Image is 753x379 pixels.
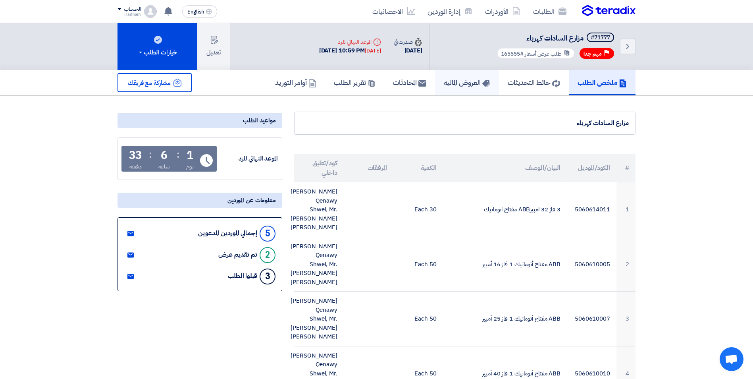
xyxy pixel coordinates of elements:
[128,78,171,88] span: مشاركة مع فريقك
[124,6,141,13] div: الحساب
[144,5,157,18] img: profile_test.png
[582,5,636,17] img: Teradix logo
[186,162,194,171] div: يوم
[501,50,524,58] span: #165555
[384,70,435,95] a: المحادثات
[525,50,562,58] span: طلب عرض أسعار
[344,154,393,182] th: المرفقات
[137,48,177,57] div: خيارات الطلب
[294,237,344,292] td: [PERSON_NAME] Qenawy Shwel, Mr. [PERSON_NAME] [PERSON_NAME]
[567,182,616,237] td: 5060614011
[479,2,527,21] a: الأوردرات
[149,147,152,162] div: :
[526,33,584,43] span: مزارع السادات كهرباء
[218,154,278,163] div: الموعد النهائي للرد
[508,78,560,87] h5: حائط التحديثات
[616,154,636,182] th: #
[198,230,257,237] div: إجمالي الموردين المدعوين
[567,292,616,346] td: 5060610007
[443,237,567,292] td: ABB مفتاح أتوماتيك 1 فاز 16 أمبير
[129,162,142,171] div: دقيقة
[158,162,170,171] div: ساعة
[117,23,197,70] button: خيارات الطلب
[720,347,743,371] div: Open chat
[616,182,636,237] td: 1
[275,78,316,87] h5: أوامر التوريد
[393,78,426,87] h5: المحادثات
[334,78,376,87] h5: تقرير الطلب
[319,38,381,46] div: الموعد النهائي للرد
[569,70,636,95] a: ملخص الطلب
[394,38,422,46] div: صدرت في
[177,147,179,162] div: :
[182,5,217,18] button: English
[495,33,616,44] h5: مزارع السادات كهرباء
[117,113,282,128] div: مواعيد الطلب
[187,150,193,161] div: 1
[294,182,344,237] td: [PERSON_NAME] Qenawy Shwel, Mr. [PERSON_NAME] [PERSON_NAME]
[443,292,567,346] td: ABB مفتاح أتوماتيك 1 فاز 25 أمبير
[228,273,257,280] div: قبلوا الطلب
[294,154,344,182] th: كود/تعليق داخلي
[527,2,573,21] a: الطلبات
[393,154,443,182] th: الكمية
[578,78,627,87] h5: ملخص الطلب
[218,251,257,259] div: تم تقديم عرض
[260,226,275,242] div: 5
[319,46,381,55] div: [DATE] 10:59 PM
[129,150,143,161] div: 33
[187,9,204,15] span: English
[443,154,567,182] th: البيان/الوصف
[616,237,636,292] td: 2
[393,237,443,292] td: 50 Each
[444,78,490,87] h5: العروض الماليه
[117,12,141,17] div: Haitham
[197,23,230,70] button: تعديل
[443,182,567,237] td: 3 فاز 32 امبيرABB مفتاح اتوماتيك
[260,247,275,263] div: 2
[435,70,499,95] a: العروض الماليه
[591,35,610,41] div: #71777
[567,154,616,182] th: الكود/الموديل
[260,269,275,284] div: 3
[499,70,569,95] a: حائط التحديثات
[393,182,443,237] td: 30 Each
[567,237,616,292] td: 5060610005
[266,70,325,95] a: أوامر التوريد
[301,118,629,128] div: مزارع السادات كهرباء
[393,292,443,346] td: 50 Each
[161,150,168,161] div: 6
[325,70,384,95] a: تقرير الطلب
[117,193,282,208] div: معلومات عن الموردين
[616,292,636,346] td: 3
[394,46,422,55] div: [DATE]
[366,2,421,21] a: الاحصائيات
[294,292,344,346] td: [PERSON_NAME] Qenawy Shwel, Mr. [PERSON_NAME] [PERSON_NAME]
[584,50,602,58] span: مهم جدا
[421,2,479,21] a: إدارة الموردين
[365,47,381,55] div: [DATE]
